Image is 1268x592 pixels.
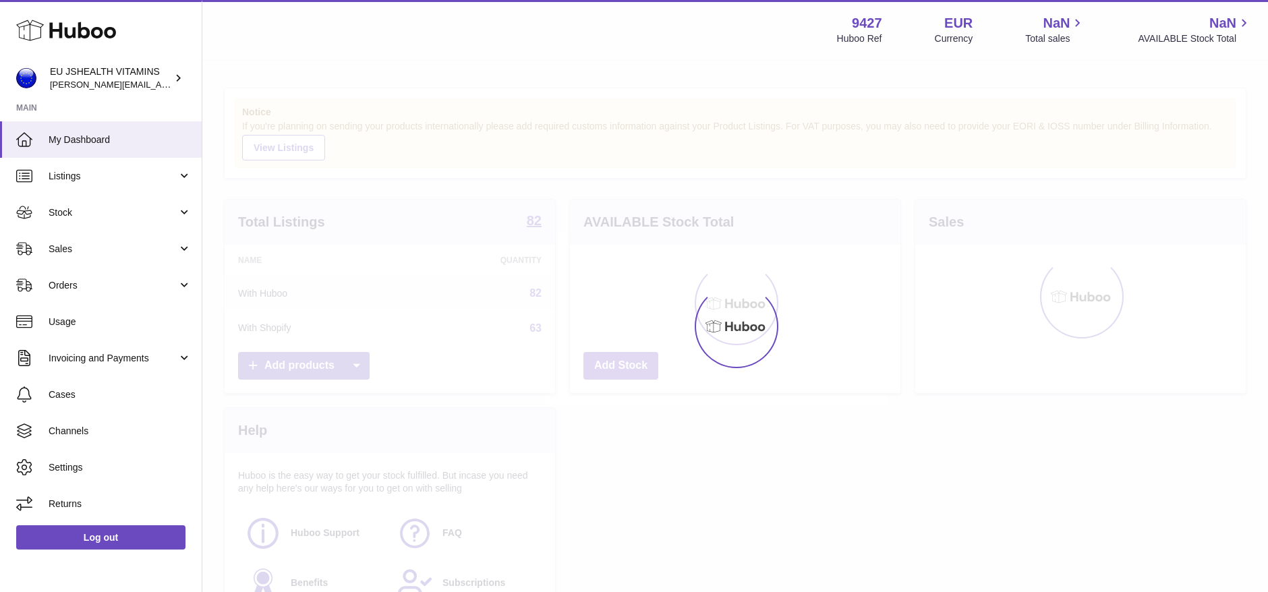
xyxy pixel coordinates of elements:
span: Settings [49,461,192,474]
a: NaN AVAILABLE Stock Total [1138,14,1252,45]
span: AVAILABLE Stock Total [1138,32,1252,45]
a: Log out [16,525,185,550]
span: Orders [49,279,177,292]
span: Cases [49,388,192,401]
span: NaN [1209,14,1236,32]
a: NaN Total sales [1025,14,1085,45]
span: Stock [49,206,177,219]
div: EU JSHEALTH VITAMINS [50,65,171,91]
span: Invoicing and Payments [49,352,177,365]
span: Usage [49,316,192,328]
div: Currency [935,32,973,45]
span: [PERSON_NAME][EMAIL_ADDRESS][DOMAIN_NAME] [50,79,270,90]
strong: 9427 [852,14,882,32]
span: Sales [49,243,177,256]
img: laura@jessicasepel.com [16,68,36,88]
div: Huboo Ref [837,32,882,45]
span: Channels [49,425,192,438]
span: Listings [49,170,177,183]
span: NaN [1043,14,1070,32]
span: Returns [49,498,192,510]
span: Total sales [1025,32,1085,45]
span: My Dashboard [49,134,192,146]
strong: EUR [944,14,973,32]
